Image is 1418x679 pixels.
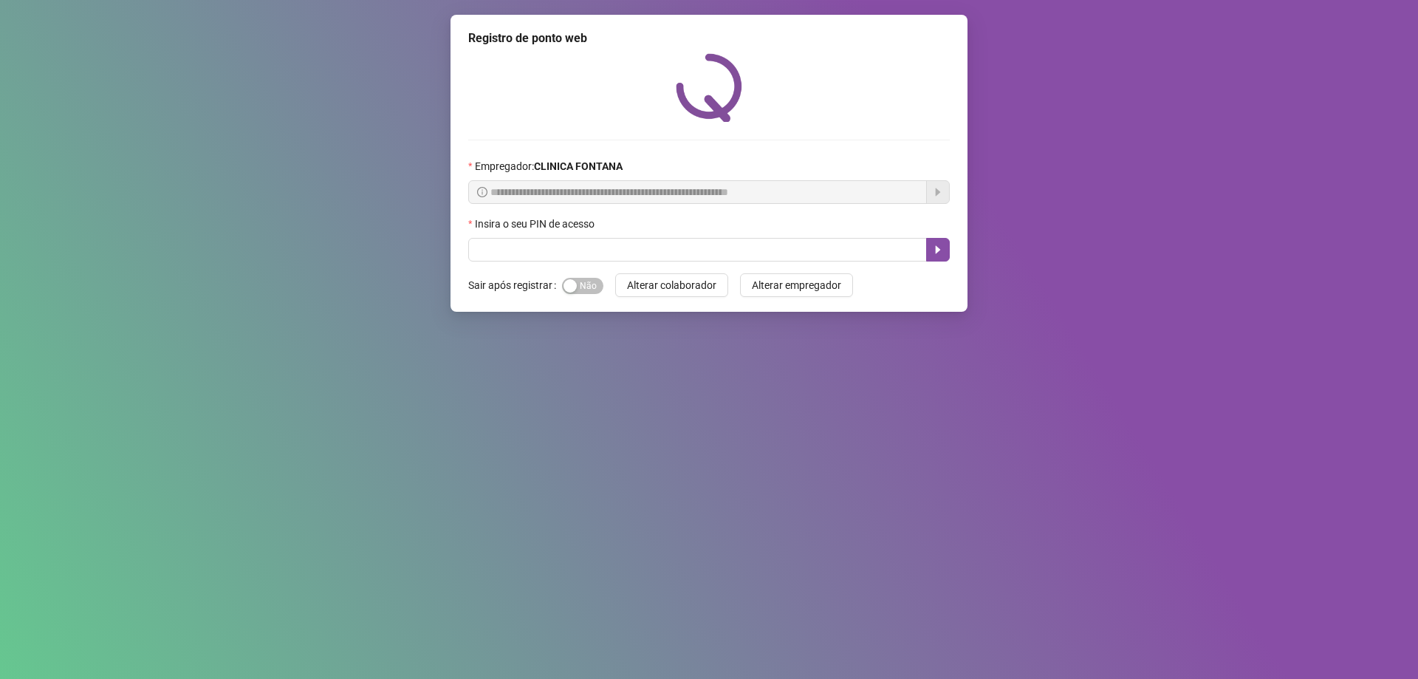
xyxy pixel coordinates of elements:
[676,53,742,122] img: QRPoint
[468,273,562,297] label: Sair após registrar
[468,216,604,232] label: Insira o seu PIN de acesso
[468,30,950,47] div: Registro de ponto web
[475,158,623,174] span: Empregador :
[627,277,716,293] span: Alterar colaborador
[740,273,853,297] button: Alterar empregador
[932,244,944,256] span: caret-right
[477,187,487,197] span: info-circle
[615,273,728,297] button: Alterar colaborador
[534,160,623,172] strong: CLINICA FONTANA
[752,277,841,293] span: Alterar empregador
